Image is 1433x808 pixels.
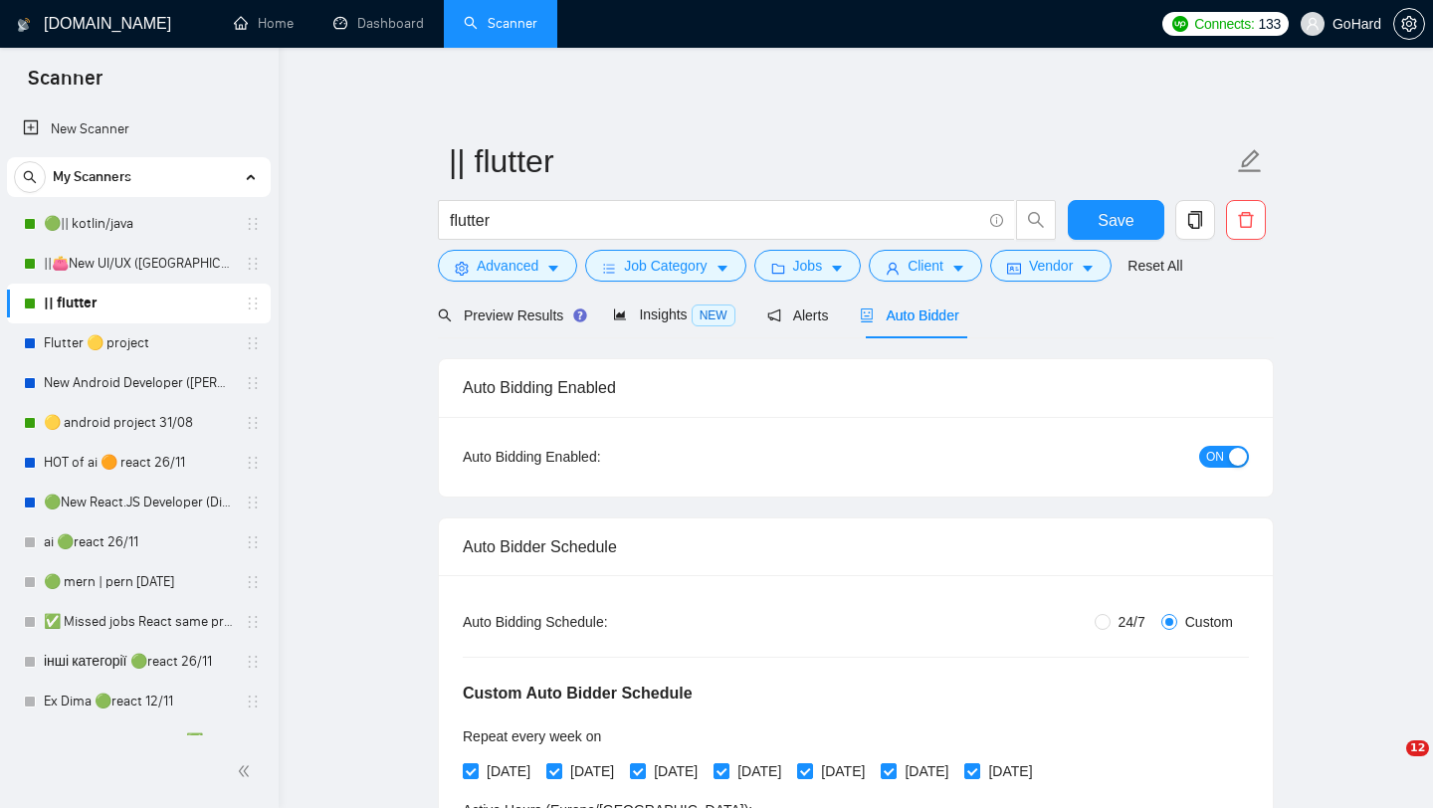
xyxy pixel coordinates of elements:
[613,307,627,321] span: area-chart
[237,761,257,781] span: double-left
[245,534,261,550] span: holder
[990,250,1112,282] button: idcardVendorcaret-down
[830,261,844,276] span: caret-down
[44,721,233,761] a: [PERSON_NAME] profile ✅ Missed jobs React not take to 2025 26/11
[1394,16,1424,32] span: setting
[44,323,233,363] a: Flutter 🟡 project
[245,654,261,670] span: holder
[44,522,233,562] a: ai 🟢react 26/11
[44,602,233,642] a: ✅ Missed jobs React same project 23/08
[1172,16,1188,32] img: upwork-logo.png
[333,15,424,32] a: dashboardDashboard
[1176,211,1214,229] span: copy
[438,250,577,282] button: settingAdvancedcaret-down
[602,261,616,276] span: bars
[245,415,261,431] span: holder
[980,760,1040,782] span: [DATE]
[23,109,255,149] a: New Scanner
[1017,211,1055,229] span: search
[951,261,965,276] span: caret-down
[1393,8,1425,40] button: setting
[438,307,581,323] span: Preview Results
[245,614,261,630] span: holder
[1177,611,1241,633] span: Custom
[585,250,745,282] button: barsJob Categorycaret-down
[245,495,261,510] span: holder
[449,136,1233,186] input: Scanner name...
[1259,13,1281,35] span: 133
[767,307,829,323] span: Alerts
[7,109,271,149] li: New Scanner
[897,760,956,782] span: [DATE]
[860,307,958,323] span: Auto Bidder
[477,255,538,277] span: Advanced
[245,335,261,351] span: holder
[1127,255,1182,277] a: Reset All
[44,642,233,682] a: інші категорії 🟢react 26/11
[1365,740,1413,788] iframe: Intercom live chat
[438,308,452,322] span: search
[1098,208,1133,233] span: Save
[245,256,261,272] span: holder
[245,296,261,311] span: holder
[455,261,469,276] span: setting
[562,760,622,782] span: [DATE]
[44,204,233,244] a: 🟢|| kotlin/java
[1068,200,1164,240] button: Save
[17,9,31,41] img: logo
[450,208,981,233] input: Search Freelance Jobs...
[767,308,781,322] span: notification
[793,255,823,277] span: Jobs
[53,157,131,197] span: My Scanners
[1175,200,1215,240] button: copy
[1226,200,1266,240] button: delete
[463,359,1249,416] div: Auto Bidding Enabled
[44,682,233,721] a: Ex Dima 🟢react 12/11
[771,261,785,276] span: folder
[546,261,560,276] span: caret-down
[613,306,734,322] span: Insights
[869,250,982,282] button: userClientcaret-down
[692,304,735,326] span: NEW
[716,261,729,276] span: caret-down
[990,214,1003,227] span: info-circle
[754,250,862,282] button: folderJobscaret-down
[44,562,233,602] a: 🟢 mern | pern [DATE]
[463,446,724,468] div: Auto Bidding Enabled:
[886,261,900,276] span: user
[14,161,46,193] button: search
[245,216,261,232] span: holder
[1406,740,1429,756] span: 12
[1306,17,1320,31] span: user
[908,255,943,277] span: Client
[1194,13,1254,35] span: Connects:
[44,443,233,483] a: HOT of ai 🟠 react 26/11
[571,306,589,324] div: Tooltip anchor
[813,760,873,782] span: [DATE]
[245,375,261,391] span: holder
[1237,148,1263,174] span: edit
[12,64,118,105] span: Scanner
[1393,16,1425,32] a: setting
[1007,261,1021,276] span: idcard
[245,694,261,709] span: holder
[463,728,601,744] span: Repeat every week on
[1016,200,1056,240] button: search
[245,455,261,471] span: holder
[44,244,233,284] a: ||👛New UI/UX ([GEOGRAPHIC_DATA])
[15,170,45,184] span: search
[44,363,233,403] a: New Android Developer ([PERSON_NAME])
[1081,261,1095,276] span: caret-down
[1227,211,1265,229] span: delete
[245,733,261,749] span: holder
[1111,611,1153,633] span: 24/7
[729,760,789,782] span: [DATE]
[463,682,693,706] h5: Custom Auto Bidder Schedule
[624,255,707,277] span: Job Category
[1206,446,1224,468] span: ON
[44,403,233,443] a: 🟡 android project 31/08
[479,760,538,782] span: [DATE]
[44,284,233,323] a: || flutter
[464,15,537,32] a: searchScanner
[1029,255,1073,277] span: Vendor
